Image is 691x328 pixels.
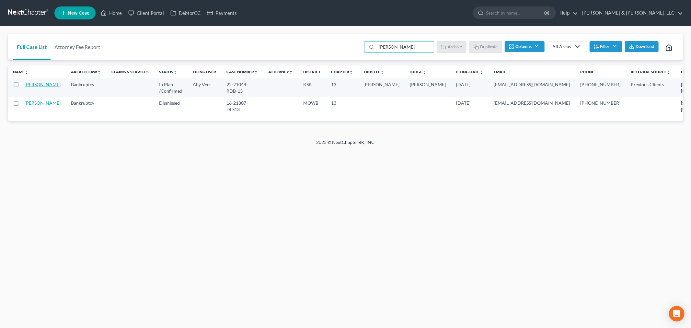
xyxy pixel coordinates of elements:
[106,65,154,78] th: Claims & Services
[494,81,570,88] pre: [EMAIL_ADDRESS][DOMAIN_NAME]
[326,78,358,97] td: 13
[268,69,293,74] a: Attorneyunfold_more
[68,11,89,16] span: New Case
[98,7,125,19] a: Home
[405,78,451,97] td: [PERSON_NAME]
[669,306,685,322] div: Open Intercom Messenger
[349,70,353,74] i: unfold_more
[494,100,570,106] pre: [EMAIL_ADDRESS][DOMAIN_NAME]
[125,7,167,19] a: Client Portal
[221,97,263,115] td: 16-21807-DLS13
[254,70,258,74] i: unfold_more
[553,43,571,50] div: All Areas
[188,78,221,97] td: Ally Veer
[625,41,659,52] button: Download
[486,7,545,19] input: Search by name...
[456,69,483,74] a: Filing Dateunfold_more
[51,34,104,60] a: Attorney Fee Report
[422,70,426,74] i: unfold_more
[580,81,620,88] pre: [PHONE_NUMBER]
[221,78,263,97] td: 22-21044-RDB-13
[159,69,177,74] a: Statusunfold_more
[556,7,578,19] a: Help
[298,97,326,115] td: MOWB
[173,70,177,74] i: unfold_more
[590,41,622,52] button: Filter
[451,97,489,115] td: [DATE]
[13,34,51,60] a: Full Case List
[410,69,426,74] a: Judgeunfold_more
[25,82,61,87] a: [PERSON_NAME]
[575,65,626,78] th: Phone
[579,7,683,19] a: [PERSON_NAME] & [PERSON_NAME], LLC
[226,69,258,74] a: Case Numberunfold_more
[25,100,61,106] a: [PERSON_NAME]
[636,44,654,49] span: Download
[188,65,221,78] th: Filing User
[66,78,106,97] td: Bankruptcy
[13,69,29,74] a: Nameunfold_more
[380,70,384,74] i: unfold_more
[376,41,434,53] input: Search by name...
[298,78,326,97] td: KSB
[363,69,384,74] a: Trusteeunfold_more
[479,70,483,74] i: unfold_more
[289,70,293,74] i: unfold_more
[358,78,405,97] td: [PERSON_NAME]
[331,69,353,74] a: Chapterunfold_more
[298,65,326,78] th: District
[71,69,101,74] a: Area of Lawunfold_more
[667,70,671,74] i: unfold_more
[505,41,544,52] button: Columns
[631,69,671,74] a: Referral Sourceunfold_more
[25,70,29,74] i: unfold_more
[204,7,240,19] a: Payments
[97,70,101,74] i: unfold_more
[161,139,530,151] div: 2025 © NextChapterBK, INC
[154,97,188,115] td: Dismissed
[167,7,204,19] a: DebtorCC
[326,97,358,115] td: 13
[580,100,620,106] pre: [PHONE_NUMBER]
[626,78,676,97] td: Previous Clients
[66,97,106,115] td: Bankruptcy
[489,65,575,78] th: Email
[451,78,489,97] td: [DATE]
[154,78,188,97] td: In Plan /Confirmed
